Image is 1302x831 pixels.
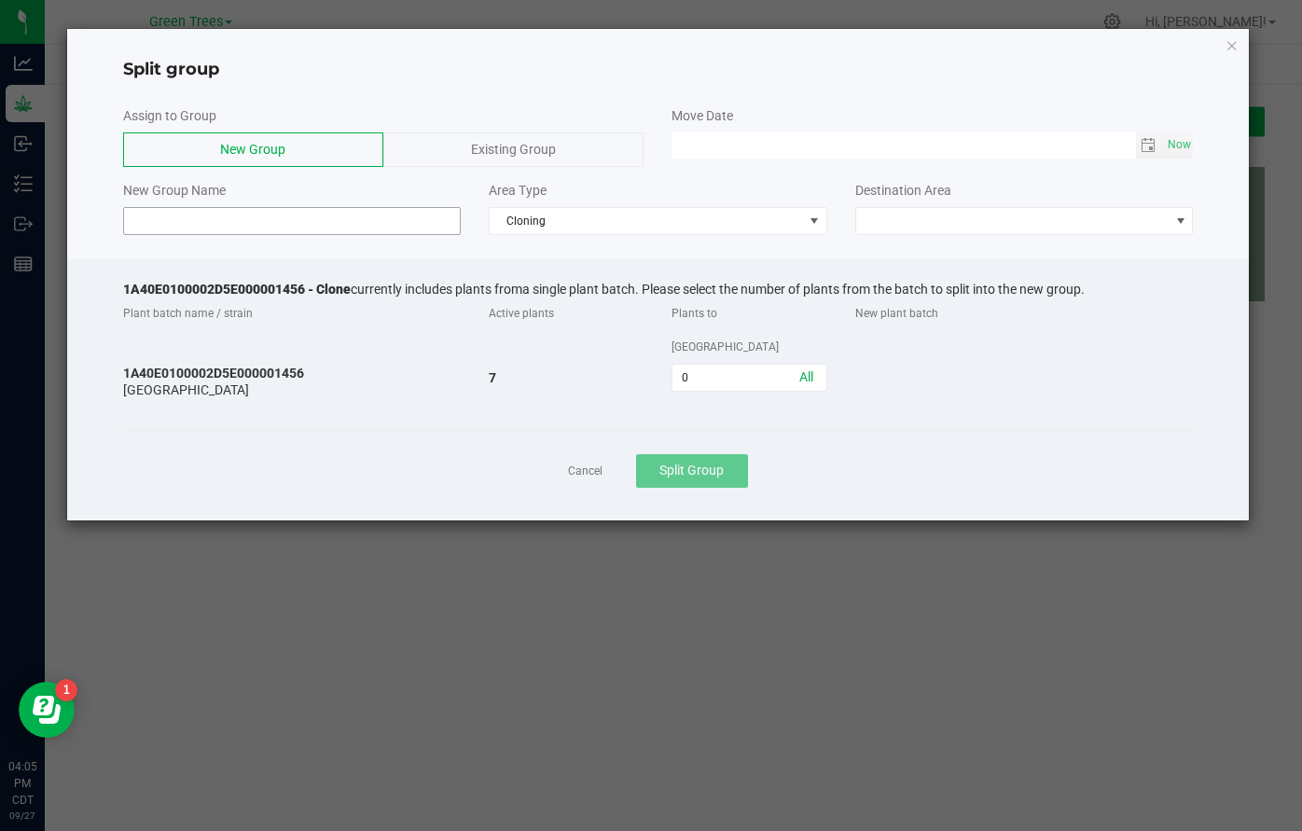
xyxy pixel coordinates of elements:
[55,679,77,701] iframe: Resource center unread badge
[489,183,547,198] span: Area Type
[123,108,216,123] span: Assign to Group
[123,282,522,297] span: currently includes plants from
[123,382,462,397] div: [GEOGRAPHIC_DATA]
[490,208,803,234] span: Cloning
[123,282,351,297] span: 1A40E0100002D5E000001456 - Clone
[522,282,1085,297] span: a single plant batch. Please select the number of plants from the batch to split into the new group.
[636,454,748,488] button: Split Group
[475,297,658,330] div: Active plants
[658,297,840,364] div: Plants to [GEOGRAPHIC_DATA]
[1163,132,1195,159] span: Set Current date
[1136,132,1163,159] span: Toggle calendar
[475,364,658,392] div: 7
[799,369,813,384] a: All
[841,297,1208,330] div: New plant batch
[659,463,724,478] span: Split Group
[220,142,285,157] span: New Group
[855,183,951,198] span: Destination Area
[19,682,75,738] iframe: Resource center
[672,108,733,123] span: Move Date
[123,364,462,382] div: 1A40E0100002D5E000001456
[123,58,1194,82] h4: Split group
[123,183,226,198] span: New Group Name
[1162,132,1193,159] span: select
[109,297,476,330] div: Plant batch name / strain
[568,464,603,479] a: Cancel
[471,142,556,157] span: Existing Group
